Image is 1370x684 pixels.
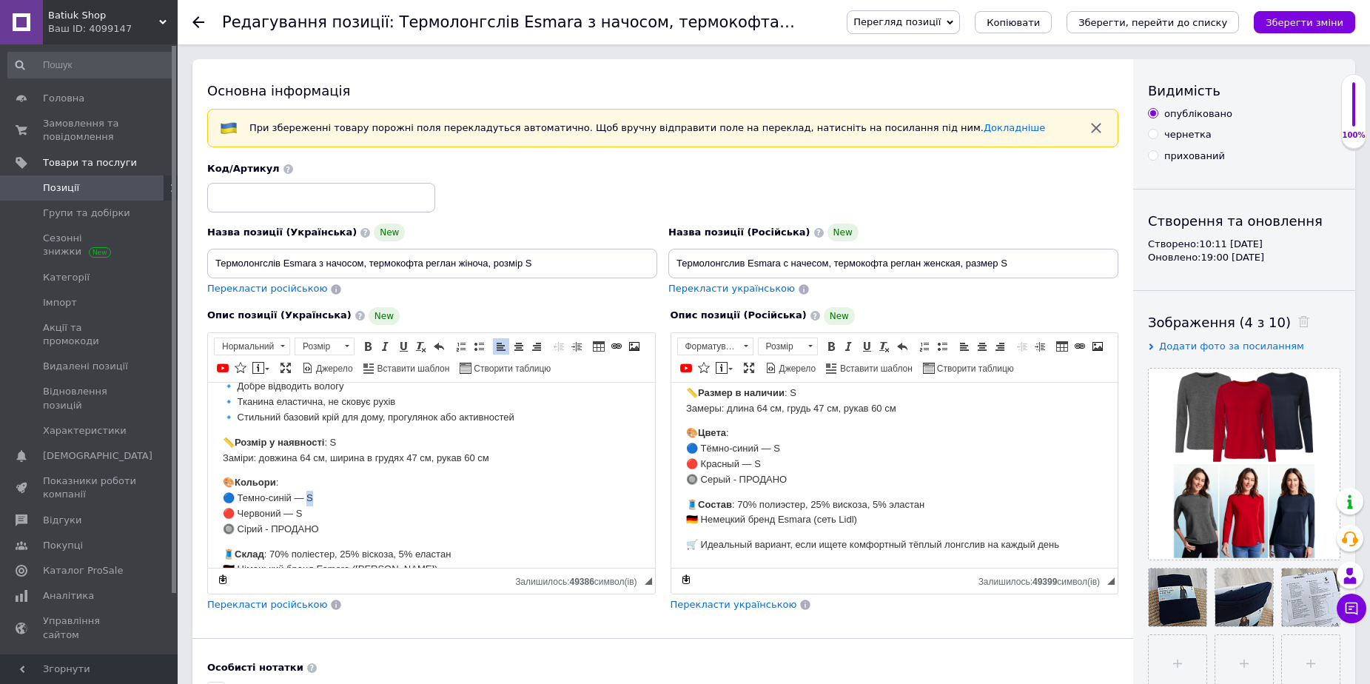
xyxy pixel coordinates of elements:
a: Вставити іконку [696,360,712,376]
a: Вставити/видалити нумерований список [453,338,469,355]
a: Курсив (Ctrl+I) [377,338,394,355]
span: При збереженні товару порожні поля перекладуться автоматично. Щоб вручну відправити поле на перек... [249,122,1045,133]
span: Потягніть для зміни розмірів [645,577,652,585]
a: Максимізувати [278,360,294,376]
strong: Цвета [27,44,55,56]
span: New [827,224,859,241]
span: Вставити шаблон [838,363,913,375]
a: Джерело [763,360,819,376]
a: Нормальний [214,338,290,355]
a: По правому краю [992,338,1008,355]
a: Створити таблицю [457,360,553,376]
button: Зберегти, перейти до списку [1067,11,1239,33]
span: Джерело [777,363,816,375]
a: Розмір [758,338,818,355]
input: Пошук [7,52,175,78]
span: Замовлення та повідомлення [43,117,137,144]
div: Кiлькiсть символiв [978,573,1107,587]
span: Форматування [678,338,739,355]
i: Зберегти, перейти до списку [1078,17,1227,28]
span: Створити таблицю [471,363,551,375]
p: 🎨 : 🔵 Темно-синій — S 🔴 Червоний — S 🔘 Сірий - ПРОДАНО [15,93,432,154]
h1: Редагування позиції: Термолонгслів Esmara з начосом, термокофта реглан жіноча, розмір S [222,13,981,31]
a: Розмір [295,338,355,355]
a: Додати відео з YouTube [215,360,231,376]
span: [DEMOGRAPHIC_DATA] [43,449,152,463]
p: 📏 : S Заміри: довжина 64 см, ширина в грудях 47 см, рукав 60 см [15,53,432,84]
span: Назва позиції (Українська) [207,227,357,238]
span: Акції та промокоди [43,321,137,348]
div: Ваш ID: 4099147 [48,22,178,36]
span: 49399 [1032,577,1057,587]
a: Вставити шаблон [824,360,915,376]
span: Опис позиції (Російська) [671,309,807,321]
span: Імпорт [43,296,77,309]
div: Створено: 10:11 [DATE] [1148,238,1340,251]
span: Управління сайтом [43,614,137,641]
a: Зменшити відступ [551,338,567,355]
span: Товари та послуги [43,156,137,170]
a: Підкреслений (Ctrl+U) [859,338,875,355]
p: 📏 : S Замеры: длина 64 см, грудь 47 см, рукав 60 см [15,3,432,34]
a: Таблиця [591,338,607,355]
span: New [374,224,405,241]
a: Видалити форматування [876,338,893,355]
a: Жирний (Ctrl+B) [823,338,839,355]
span: Нормальний [215,338,275,355]
span: Показники роботи компанії [43,475,137,501]
a: Вставити іконку [232,360,249,376]
span: Гаманець компанії [43,654,137,680]
span: Вставити шаблон [375,363,450,375]
span: Сезонні знижки [43,232,137,258]
a: Вставити повідомлення [250,360,272,376]
span: Характеристики [43,424,127,437]
span: Batiuk Shop [48,9,159,22]
a: По лівому краю [493,338,509,355]
span: Видалені позиції [43,360,128,373]
span: Покупці [43,539,83,552]
p: 🧵 : 70% полиэстер, 25% вискоза, 5% эластан 🇩🇪 Немецкий бренд Esmara (сеть Lidl) [15,115,432,146]
input: Наприклад, H&M жіноча сукня зелена 38 розмір вечірня максі з блискітками [207,249,657,278]
span: Перекласти українською [668,283,795,294]
div: Кiлькiсть символiв [515,573,644,587]
a: Збільшити відступ [1032,338,1048,355]
iframe: Редактор, 7EE5CC04-5DCD-4838-BF1D-5D713998D655 [208,383,655,568]
span: Опис позиції (Українська) [207,309,352,321]
a: По центру [511,338,527,355]
a: Видалити форматування [413,338,429,355]
div: Основна інформація [207,81,1118,100]
div: Повернутися назад [192,16,204,28]
span: New [824,307,855,325]
button: Чат з покупцем [1337,594,1366,623]
a: По лівому краю [956,338,973,355]
div: чернетка [1164,128,1212,141]
span: Позиції [43,181,79,195]
p: 🧵 : 70% поліестер, 25% віскоза, 5% еластан 🇩🇪 Німецький бренд Esmara ([PERSON_NAME]) [15,164,432,195]
a: Створити таблицю [921,360,1016,376]
a: Вставити/Редагувати посилання (Ctrl+L) [1072,338,1088,355]
p: 🛒 Идеальный вариант, если ищете комфортный тёплый лонгслив на каждый день [15,155,432,170]
a: Максимізувати [741,360,757,376]
a: Вставити шаблон [361,360,452,376]
span: Розмір [759,338,803,355]
a: Вставити/видалити нумерований список [916,338,933,355]
a: Вставити/видалити маркований список [471,338,487,355]
span: Перекласти російською [207,283,327,294]
a: Додати відео з YouTube [678,360,694,376]
strong: Розмір у наявності [27,54,116,65]
span: Перекласти російською [207,599,327,610]
i: Зберегти зміни [1266,17,1343,28]
div: Оновлено: 19:00 [DATE] [1148,251,1340,264]
a: Підкреслений (Ctrl+U) [395,338,412,355]
span: Перекласти українською [671,599,797,610]
a: Таблиця [1054,338,1070,355]
span: Розмір [295,338,340,355]
span: Джерело [314,363,353,375]
span: Код/Артикул [207,163,280,174]
a: По правому краю [528,338,545,355]
a: Зображення [1089,338,1106,355]
button: Зберегти зміни [1254,11,1355,33]
a: Жирний (Ctrl+B) [360,338,376,355]
img: :flag-ua: [220,119,238,137]
div: 100% Якість заповнення [1341,74,1366,149]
